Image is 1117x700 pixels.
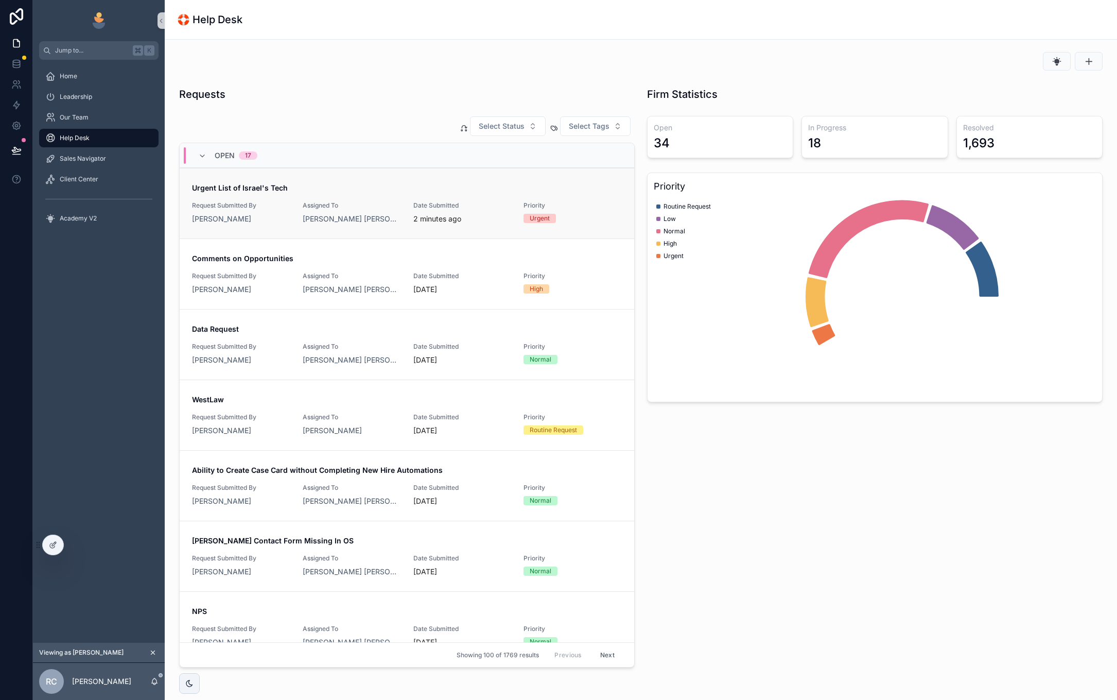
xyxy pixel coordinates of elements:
[192,466,443,474] strong: Ability to Create Case Card without Completing New Hire Automations
[647,87,718,101] h1: Firm Statistics
[808,135,821,151] div: 18
[523,272,622,280] span: Priority
[963,135,994,151] div: 1,693
[530,425,577,435] div: Routine Request
[215,150,235,161] span: Open
[530,214,550,223] div: Urgent
[39,41,159,60] button: Jump to...K
[192,272,290,280] span: Request Submitted By
[523,201,622,210] span: Priority
[192,183,288,192] strong: Urgent List of Israel's Tech
[303,284,401,295] a: [PERSON_NAME] [PERSON_NAME]
[60,93,92,101] span: Leadership
[664,252,684,260] span: Urgent
[55,46,129,55] span: Jump to...
[91,12,107,29] img: App logo
[303,625,401,633] span: Assigned To
[479,121,525,131] span: Select Status
[664,215,676,223] span: Low
[60,214,97,223] span: Academy V2
[560,116,631,136] button: Select Button
[39,67,159,86] a: Home
[523,484,622,492] span: Priority
[39,88,159,106] a: Leadership
[180,521,634,591] a: [PERSON_NAME] Contact Form Missing In OSRequest Submitted By[PERSON_NAME]Assigned To[PERSON_NAME]...
[303,355,401,365] a: [PERSON_NAME] [PERSON_NAME]
[303,554,401,562] span: Assigned To
[180,450,634,521] a: Ability to Create Case Card without Completing New Hire AutomationsRequest Submitted By[PERSON_NA...
[523,554,622,562] span: Priority
[303,425,362,436] a: [PERSON_NAME]
[180,238,634,309] a: Comments on OpportunitiesRequest Submitted By[PERSON_NAME]Assigned To[PERSON_NAME] [PERSON_NAME]D...
[523,343,622,351] span: Priority
[530,284,543,294] div: High
[808,123,941,133] h3: In Progress
[654,135,670,151] div: 34
[192,554,290,562] span: Request Submitted By
[523,625,622,633] span: Priority
[457,651,539,659] span: Showing 100 of 1769 results
[413,343,512,351] span: Date Submitted
[413,201,512,210] span: Date Submitted
[303,496,401,506] a: [PERSON_NAME] [PERSON_NAME]
[192,284,251,295] a: [PERSON_NAME]
[303,272,401,280] span: Assigned To
[192,395,224,404] strong: WestLaw
[303,484,401,492] span: Assigned To
[192,325,239,333] strong: Data Request
[303,343,401,351] span: Assigned To
[413,272,512,280] span: Date Submitted
[530,567,551,576] div: Normal
[245,151,251,160] div: 17
[192,496,251,506] a: [PERSON_NAME]
[192,343,290,351] span: Request Submitted By
[192,637,251,647] a: [PERSON_NAME]
[654,179,1096,194] h3: Priority
[192,536,354,545] strong: [PERSON_NAME] Contact Form Missing In OS
[413,425,437,436] p: [DATE]
[192,607,207,616] strong: NPS
[569,121,609,131] span: Select Tags
[303,637,401,647] a: [PERSON_NAME] [PERSON_NAME]
[654,123,787,133] h3: Open
[60,134,90,142] span: Help Desk
[530,637,551,646] div: Normal
[664,227,685,235] span: Normal
[413,637,437,647] p: [DATE]
[177,12,242,27] h1: 🛟 Help Desk
[413,214,461,224] p: 2 minutes ago
[179,87,225,101] h1: Requests
[192,425,251,436] a: [PERSON_NAME]
[413,567,437,577] p: [DATE]
[303,214,401,224] a: [PERSON_NAME] [PERSON_NAME]
[180,309,634,380] a: Data RequestRequest Submitted By[PERSON_NAME]Assigned To[PERSON_NAME] [PERSON_NAME]Date Submitted...
[39,149,159,168] a: Sales Navigator
[523,413,622,421] span: Priority
[664,202,711,211] span: Routine Request
[413,355,437,365] p: [DATE]
[593,647,622,663] button: Next
[413,625,512,633] span: Date Submitted
[192,625,290,633] span: Request Submitted By
[192,484,290,492] span: Request Submitted By
[60,72,77,80] span: Home
[180,380,634,450] a: WestLawRequest Submitted By[PERSON_NAME]Assigned To[PERSON_NAME]Date Submitted[DATE]PriorityRouti...
[39,129,159,147] a: Help Desk
[192,567,251,577] span: [PERSON_NAME]
[72,676,131,687] p: [PERSON_NAME]
[413,484,512,492] span: Date Submitted
[192,254,293,263] strong: Comments on Opportunities
[192,214,251,224] a: [PERSON_NAME]
[664,240,677,248] span: High
[303,567,401,577] a: [PERSON_NAME] [PERSON_NAME]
